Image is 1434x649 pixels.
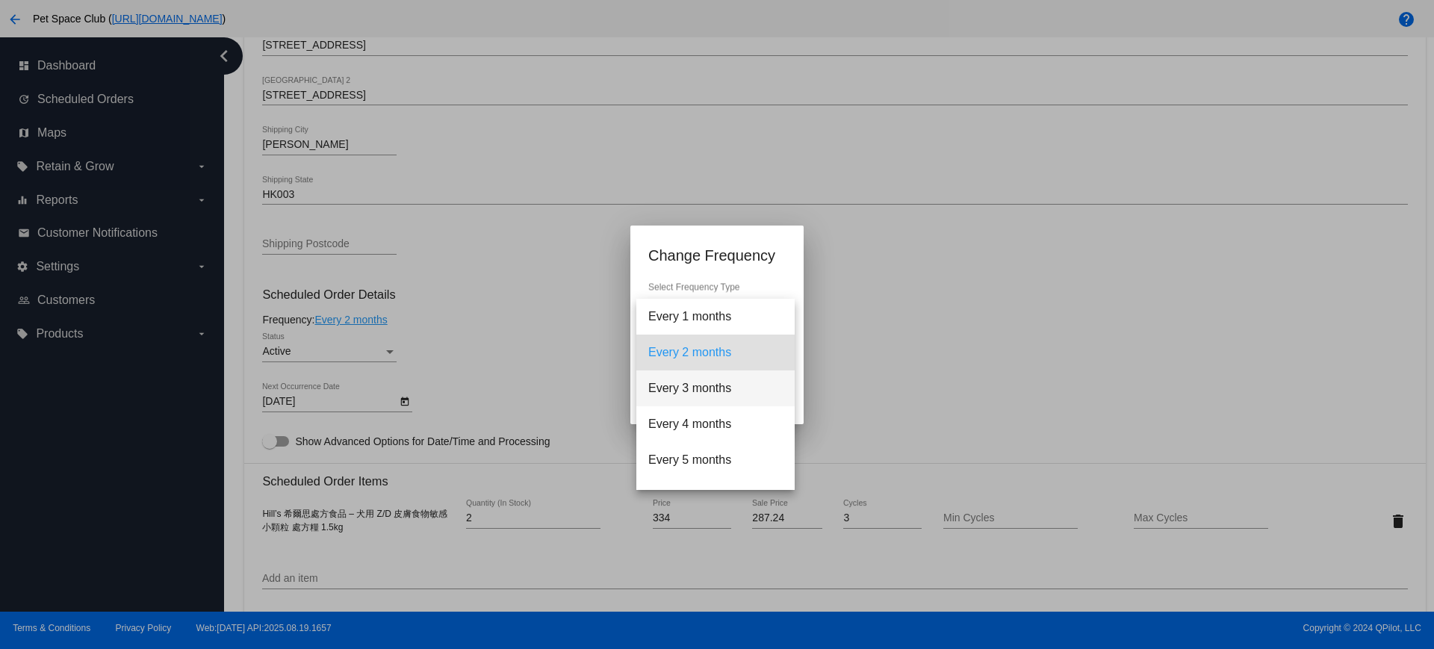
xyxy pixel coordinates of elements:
span: Every 6 months [648,478,783,514]
span: Every 4 months [648,406,783,442]
span: Every 2 months [648,335,783,370]
span: Every 5 months [648,442,783,478]
span: Every 1 months [648,299,783,335]
span: Every 3 months [648,370,783,406]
